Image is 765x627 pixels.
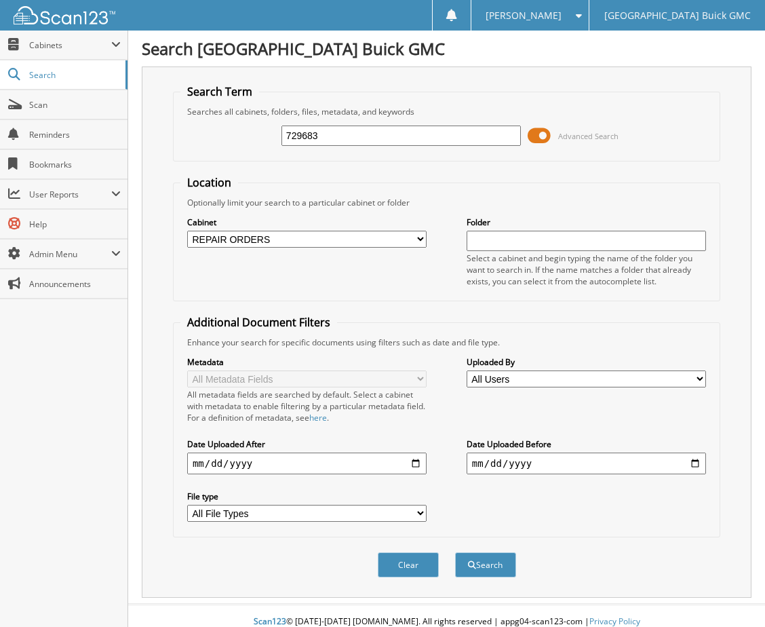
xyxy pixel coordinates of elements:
button: Search [455,552,516,577]
span: Scan123 [254,615,286,627]
span: Reminders [29,129,121,140]
label: Folder [467,216,706,228]
span: Advanced Search [558,131,619,141]
label: Cabinet [187,216,427,228]
span: [PERSON_NAME] [486,12,562,20]
label: Date Uploaded After [187,438,427,450]
h1: Search [GEOGRAPHIC_DATA] Buick GMC [142,37,751,60]
button: Clear [378,552,439,577]
legend: Location [180,175,238,190]
a: here [309,412,327,423]
label: Date Uploaded Before [467,438,706,450]
span: Bookmarks [29,159,121,170]
div: All metadata fields are searched by default. Select a cabinet with metadata to enable filtering b... [187,389,427,423]
div: Searches all cabinets, folders, files, metadata, and keywords [180,106,713,117]
label: Metadata [187,356,427,368]
iframe: Chat Widget [697,562,765,627]
legend: Search Term [180,84,259,99]
input: end [467,453,706,474]
span: User Reports [29,189,111,200]
span: Cabinets [29,39,111,51]
div: Optionally limit your search to a particular cabinet or folder [180,197,713,208]
label: Uploaded By [467,356,706,368]
img: scan123-logo-white.svg [14,6,115,24]
span: [GEOGRAPHIC_DATA] Buick GMC [604,12,751,20]
span: Search [29,69,119,81]
div: Select a cabinet and begin typing the name of the folder you want to search in. If the name match... [467,252,706,287]
span: Admin Menu [29,248,111,260]
span: Help [29,218,121,230]
legend: Additional Document Filters [180,315,337,330]
label: File type [187,491,427,502]
div: Enhance your search for specific documents using filters such as date and file type. [180,337,713,348]
span: Announcements [29,278,121,290]
a: Privacy Policy [589,615,640,627]
span: Scan [29,99,121,111]
input: start [187,453,427,474]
